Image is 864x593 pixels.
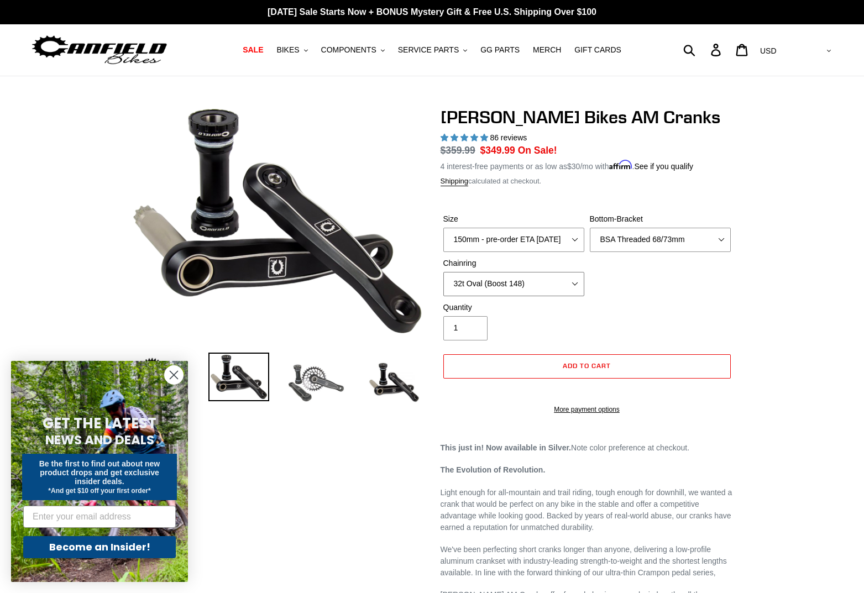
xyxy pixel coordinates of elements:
a: MERCH [527,43,567,57]
button: Become an Insider! [23,536,176,558]
label: Size [443,213,584,225]
img: Load image into Gallery viewer, Canfield Cranks [208,353,269,401]
a: GIFT CARDS [569,43,627,57]
label: Quantity [443,302,584,313]
s: $359.99 [441,145,475,156]
span: Add to cart [563,361,611,370]
span: NEWS AND DEALS [45,431,154,449]
button: Close dialog [164,365,184,385]
label: Chainring [443,258,584,269]
input: Enter your email address [23,506,176,528]
img: Canfield Bikes [30,33,169,67]
span: Affirm [609,160,632,170]
p: 4 interest-free payments or as low as /mo with . [441,158,694,172]
div: calculated at checkout. [441,176,734,187]
span: COMPONENTS [321,45,376,55]
a: SALE [237,43,269,57]
span: On Sale! [518,143,557,158]
a: GG PARTS [475,43,525,57]
button: Add to cart [443,354,731,379]
img: Load image into Gallery viewer, CANFIELD-AM_DH-CRANKS [363,353,424,413]
span: Be the first to find out about new product drops and get exclusive insider deals. [39,459,160,486]
label: Bottom-Bracket [590,213,731,225]
button: COMPONENTS [316,43,390,57]
strong: This just in! Now available in Silver. [441,443,572,452]
input: Search [689,38,718,62]
button: SERVICE PARTS [392,43,473,57]
span: $349.99 [480,145,515,156]
p: Note color preference at checkout. [441,442,734,454]
span: *And get $10 off your first order* [48,487,150,495]
span: 86 reviews [490,133,527,142]
span: $30 [567,162,580,171]
span: SALE [243,45,263,55]
p: We've been perfecting short cranks longer than anyone, delivering a low-profile aluminum crankset... [441,544,734,579]
button: BIKES [271,43,313,57]
span: GET THE LATEST [43,413,156,433]
h1: [PERSON_NAME] Bikes AM Cranks [441,107,734,128]
span: BIKES [276,45,299,55]
span: GG PARTS [480,45,520,55]
span: GIFT CARDS [574,45,621,55]
span: 4.97 stars [441,133,490,142]
a: See if you qualify - Learn more about Affirm Financing (opens in modal) [634,162,693,171]
a: Shipping [441,177,469,186]
span: MERCH [533,45,561,55]
p: Light enough for all-mountain and trail riding, tough enough for downhill, we wanted a crank that... [441,487,734,533]
img: Load image into Gallery viewer, Canfield Bikes AM Cranks [286,353,347,413]
a: More payment options [443,405,731,414]
strong: The Evolution of Revolution. [441,465,546,474]
span: SERVICE PARTS [398,45,459,55]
